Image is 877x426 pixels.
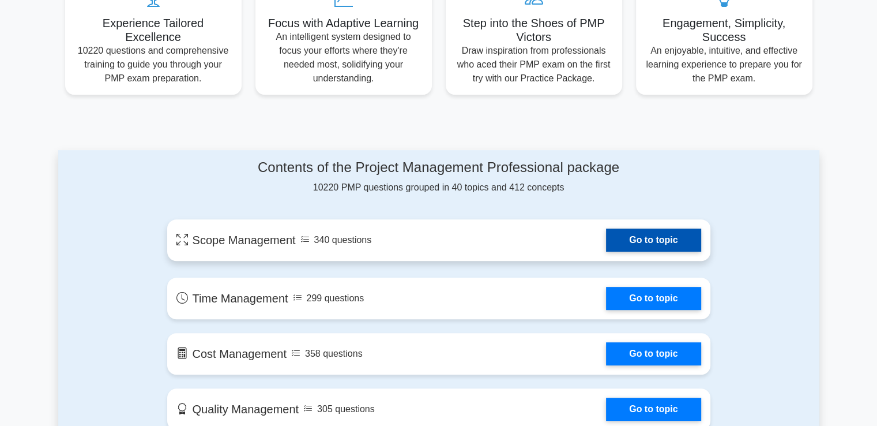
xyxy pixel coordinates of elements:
div: 10220 PMP questions grouped in 40 topics and 412 concepts [167,159,710,195]
h5: Step into the Shoes of PMP Victors [455,16,613,44]
p: 10220 questions and comprehensive training to guide you through your PMP exam preparation. [74,44,232,85]
a: Go to topic [606,342,701,365]
a: Go to topic [606,287,701,310]
h5: Experience Tailored Excellence [74,16,232,44]
h5: Focus with Adaptive Learning [265,16,423,30]
a: Go to topic [606,229,701,252]
a: Go to topic [606,398,701,421]
p: An enjoyable, intuitive, and effective learning experience to prepare you for the PMP exam. [645,44,803,85]
h4: Contents of the Project Management Professional package [167,159,710,176]
p: Draw inspiration from professionals who aced their PMP exam on the first try with our Practice Pa... [455,44,613,85]
h5: Engagement, Simplicity, Success [645,16,803,44]
p: An intelligent system designed to focus your efforts where they're needed most, solidifying your ... [265,30,423,85]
